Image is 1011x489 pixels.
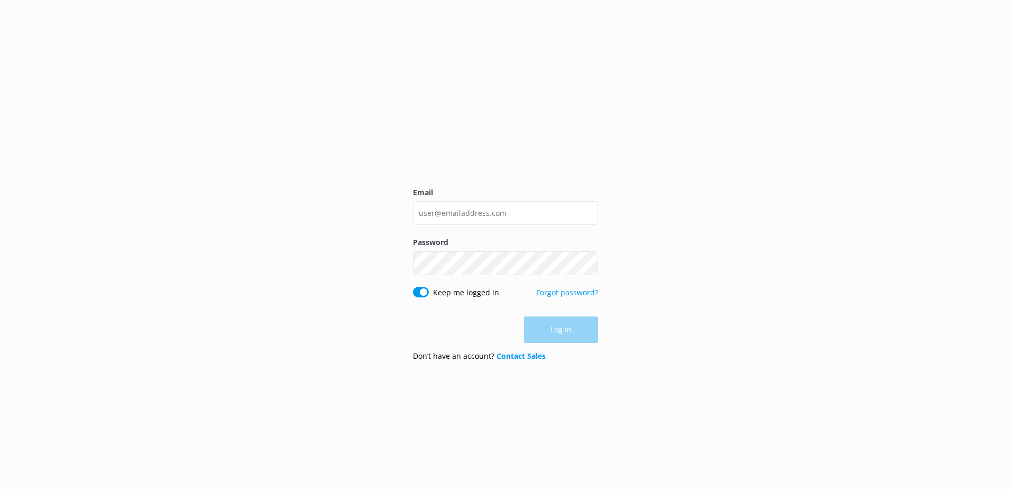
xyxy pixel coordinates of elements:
input: user@emailaddress.com [413,201,598,225]
label: Keep me logged in [433,287,499,298]
a: Forgot password? [536,287,598,297]
a: Contact Sales [497,351,546,361]
label: Password [413,237,598,248]
p: Don’t have an account? [413,350,546,362]
label: Email [413,187,598,198]
button: Show password [577,252,598,274]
